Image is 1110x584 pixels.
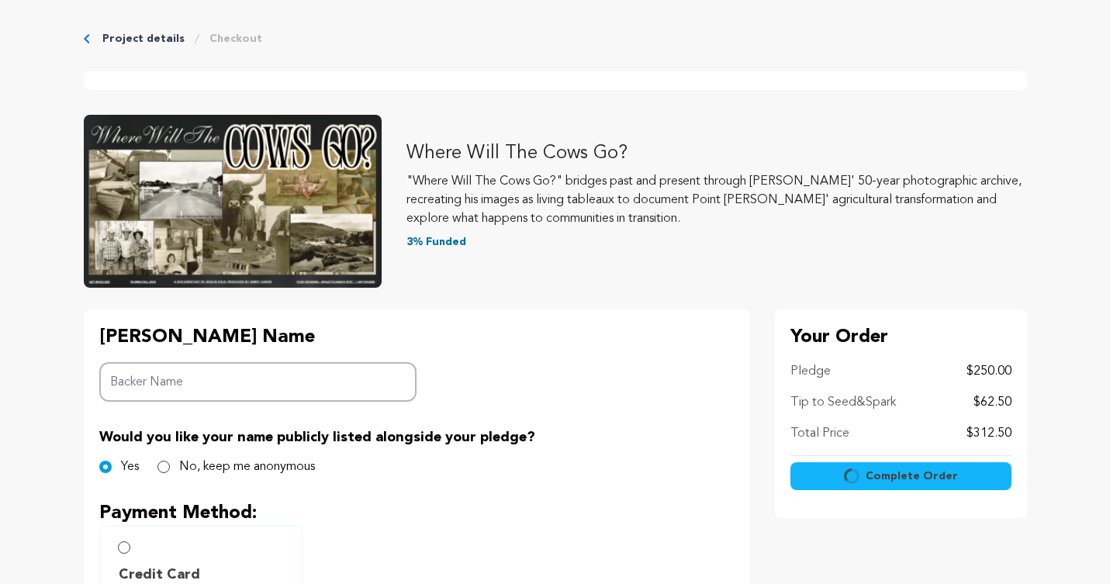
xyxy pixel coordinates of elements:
[99,427,735,448] p: Would you like your name publicly listed alongside your pledge?
[790,393,896,412] p: Tip to Seed&Spark
[790,462,1011,490] button: Complete Order
[179,458,315,476] label: No, keep me anonymous
[866,468,958,484] span: Complete Order
[209,31,262,47] a: Checkout
[790,362,831,381] p: Pledge
[406,172,1027,228] p: "Where Will The Cows Go?" bridges past and present through [PERSON_NAME]' 50-year photographic ar...
[966,424,1011,443] p: $312.50
[84,31,1027,47] div: Breadcrumb
[121,458,139,476] label: Yes
[406,234,1027,250] p: 3% Funded
[790,325,1011,350] p: Your Order
[84,115,382,288] img: Where Will The Cows Go? image
[99,501,735,526] p: Payment Method:
[790,424,849,443] p: Total Price
[99,325,417,350] p: [PERSON_NAME] Name
[102,31,185,47] a: Project details
[966,362,1011,381] p: $250.00
[973,393,1011,412] p: $62.50
[99,362,417,402] input: Backer Name
[406,141,1027,166] p: Where Will The Cows Go?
